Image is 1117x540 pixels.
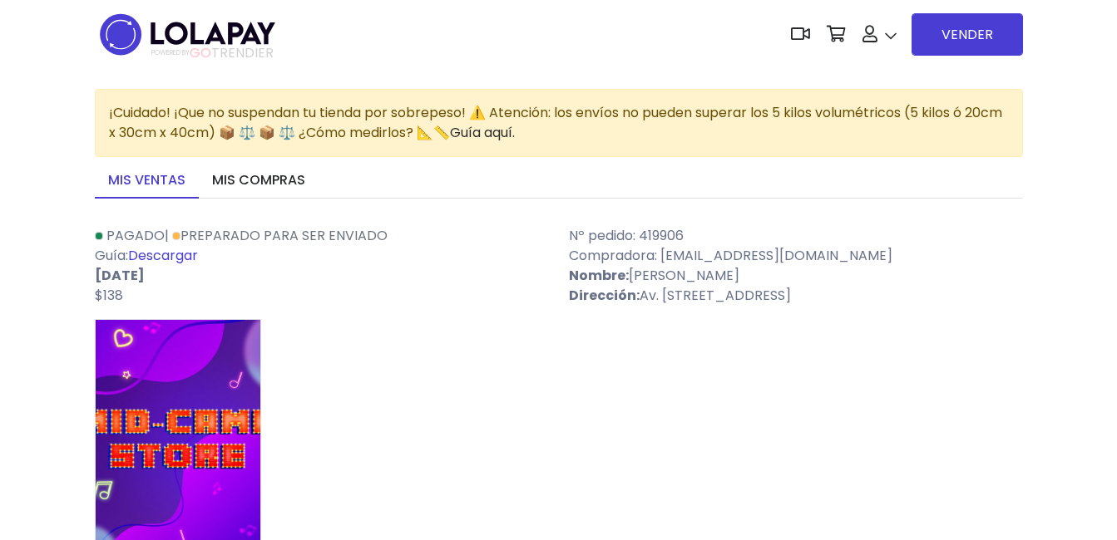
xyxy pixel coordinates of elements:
img: logo [95,8,280,61]
a: Mis compras [199,164,319,199]
span: Pagado [106,226,165,245]
a: Guía aquí. [450,123,515,142]
span: POWERED BY [151,48,190,57]
p: Av. [STREET_ADDRESS] [569,286,1023,306]
span: $138 [95,286,123,305]
p: Nº pedido: 419906 [569,226,1023,246]
p: [PERSON_NAME] [569,266,1023,286]
span: GO [190,43,211,62]
a: Preparado para ser enviado [172,226,388,245]
strong: Dirección: [569,286,640,305]
p: [DATE] [95,266,549,286]
span: TRENDIER [151,46,274,61]
span: ¡Cuidado! ¡Que no suspendan tu tienda por sobrepeso! ⚠️ Atención: los envíos no pueden superar lo... [109,103,1002,142]
a: VENDER [912,13,1023,56]
strong: Nombre: [569,266,629,285]
div: | Guía: [85,226,559,306]
p: Compradora: [EMAIL_ADDRESS][DOMAIN_NAME] [569,246,1023,266]
a: Mis ventas [95,164,199,199]
a: Descargar [128,246,198,265]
